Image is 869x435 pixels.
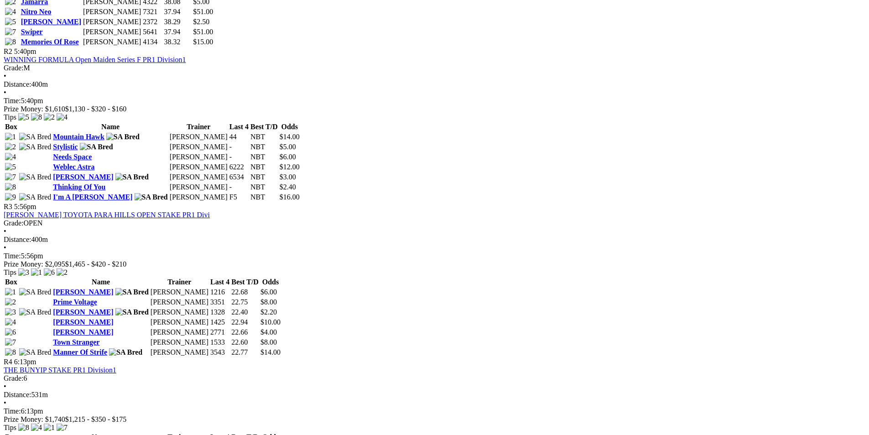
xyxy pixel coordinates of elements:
td: 38.32 [163,37,192,47]
td: 1533 [210,338,230,347]
span: $1,215 - $350 - $175 [65,415,127,423]
td: [PERSON_NAME] [150,328,209,337]
img: 7 [5,338,16,346]
td: [PERSON_NAME] [83,7,141,16]
td: [PERSON_NAME] [150,308,209,317]
td: 2771 [210,328,230,337]
span: R2 [4,47,12,55]
img: SA Bred [109,348,142,356]
img: 8 [5,38,16,46]
span: 6:13pm [14,358,36,366]
span: • [4,227,6,235]
span: $4.00 [260,328,277,336]
span: Distance: [4,391,31,398]
span: $8.00 [260,298,277,306]
img: 7 [5,173,16,181]
td: [PERSON_NAME] [169,173,228,182]
a: Thinking Of You [53,183,105,191]
a: [PERSON_NAME] TOYOTA PARA HILLS OPEN STAKE PR1 Divi [4,211,210,219]
td: 7321 [142,7,162,16]
th: Last 4 [229,122,249,131]
img: 8 [5,183,16,191]
span: Grade: [4,374,24,382]
img: 1 [31,268,42,277]
img: 8 [31,113,42,121]
td: 3543 [210,348,230,357]
span: Distance: [4,80,31,88]
a: Needs Space [53,153,92,161]
th: Last 4 [210,278,230,287]
img: 4 [5,318,16,326]
a: Manner Of Strife [53,348,107,356]
span: • [4,399,6,407]
td: NBT [250,193,278,202]
a: Swiper [21,28,43,36]
img: 1 [5,288,16,296]
img: SA Bred [19,348,52,356]
a: Town Stranger [53,338,99,346]
td: 44 [229,132,249,142]
th: Trainer [169,122,228,131]
div: M [4,64,865,72]
span: $15.00 [193,38,213,46]
span: Tips [4,113,16,121]
img: 9 [5,193,16,201]
a: Nitro Neo [21,8,52,16]
td: 6534 [229,173,249,182]
span: R3 [4,203,12,210]
a: THE BUNYIP STAKE PR1 Division1 [4,366,116,374]
span: $14.00 [280,133,300,141]
td: 22.75 [231,298,259,307]
td: [PERSON_NAME] [169,152,228,162]
img: SA Bred [19,173,52,181]
img: 2 [5,143,16,151]
td: 4134 [142,37,162,47]
a: Stylistic [53,143,78,151]
a: WINNING FORMULA Open Maiden Series F PR1 Division1 [4,56,186,63]
div: Prize Money: $2,095 [4,260,865,268]
td: 22.94 [231,318,259,327]
td: 37.94 [163,27,192,37]
td: [PERSON_NAME] [150,318,209,327]
span: Time: [4,97,21,105]
a: Weblec Astra [53,163,94,171]
td: NBT [250,152,278,162]
td: 22.60 [231,338,259,347]
span: $3.00 [280,173,296,181]
span: • [4,72,6,80]
td: [PERSON_NAME] [169,193,228,202]
div: Prize Money: $1,610 [4,105,865,113]
span: $1,465 - $420 - $210 [65,260,127,268]
a: [PERSON_NAME] [53,318,113,326]
td: 2372 [142,17,162,26]
img: SA Bred [115,173,149,181]
td: [PERSON_NAME] [169,132,228,142]
span: Box [5,123,17,131]
img: 6 [5,328,16,336]
a: Prime Voltage [53,298,97,306]
img: 4 [57,113,68,121]
img: 3 [5,308,16,316]
span: R4 [4,358,12,366]
td: NBT [250,183,278,192]
div: 400m [4,80,865,89]
span: 5:40pm [14,47,36,55]
img: 7 [5,28,16,36]
span: $2.50 [193,18,209,26]
img: 5 [5,18,16,26]
span: $12.00 [280,163,300,171]
a: Memories Of Rose [21,38,79,46]
span: $2.20 [260,308,277,316]
img: SA Bred [19,143,52,151]
td: 22.77 [231,348,259,357]
img: 4 [31,424,42,432]
span: $16.00 [280,193,300,201]
span: $51.00 [193,8,213,16]
img: 2 [57,268,68,277]
td: 22.40 [231,308,259,317]
span: Tips [4,268,16,276]
div: 5:56pm [4,252,865,260]
span: Grade: [4,64,24,72]
span: $6.00 [260,288,277,296]
span: $5.00 [280,143,296,151]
